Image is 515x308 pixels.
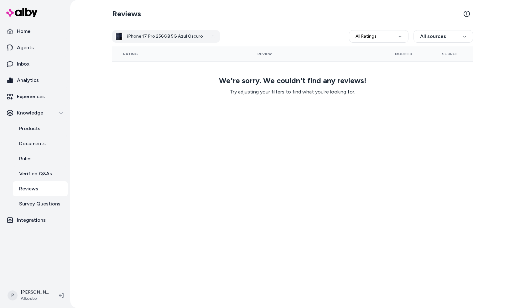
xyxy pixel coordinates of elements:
[13,181,68,196] a: Reviews
[13,166,68,181] a: Verified Q&As
[385,51,422,56] div: Modified
[115,32,123,40] img: 195950627541-001-310Wx310H
[414,30,473,43] button: All sources
[349,30,408,43] button: All Ratings
[420,33,446,40] span: All sources
[356,33,377,40] span: All Ratings
[3,73,68,88] a: Analytics
[13,121,68,136] a: Products
[3,105,68,120] button: Knowledge
[17,28,30,35] p: Home
[17,93,45,100] p: Experiences
[19,155,32,162] p: Rules
[17,77,39,84] p: Analytics
[3,24,68,39] a: Home
[17,44,34,51] p: Agents
[19,200,60,208] p: Survey Questions
[219,77,366,84] h3: We're sorry. We couldn't find any reviews!
[127,33,203,40] h3: iPhone 17 Pro 256GB 5G Azul Oscuro
[230,88,355,96] p: Try adjusting your filters to find what you're looking for.
[4,285,54,305] button: P[PERSON_NAME]Alkosto
[13,151,68,166] a: Rules
[17,216,46,224] p: Integrations
[13,136,68,151] a: Documents
[17,60,29,68] p: Inbox
[19,185,38,193] p: Reviews
[21,295,49,302] span: Alkosto
[432,51,468,56] div: Source
[154,51,375,56] div: Review
[19,125,40,132] p: Products
[117,51,144,56] div: Rating
[8,290,18,300] span: P
[19,170,52,178] p: Verified Q&As
[13,196,68,211] a: Survey Questions
[17,109,43,117] p: Knowledge
[3,213,68,228] a: Integrations
[112,9,141,19] h2: Reviews
[3,40,68,55] a: Agents
[19,140,46,147] p: Documents
[3,89,68,104] a: Experiences
[6,8,38,17] img: alby Logo
[3,56,68,72] a: Inbox
[21,289,49,295] p: [PERSON_NAME]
